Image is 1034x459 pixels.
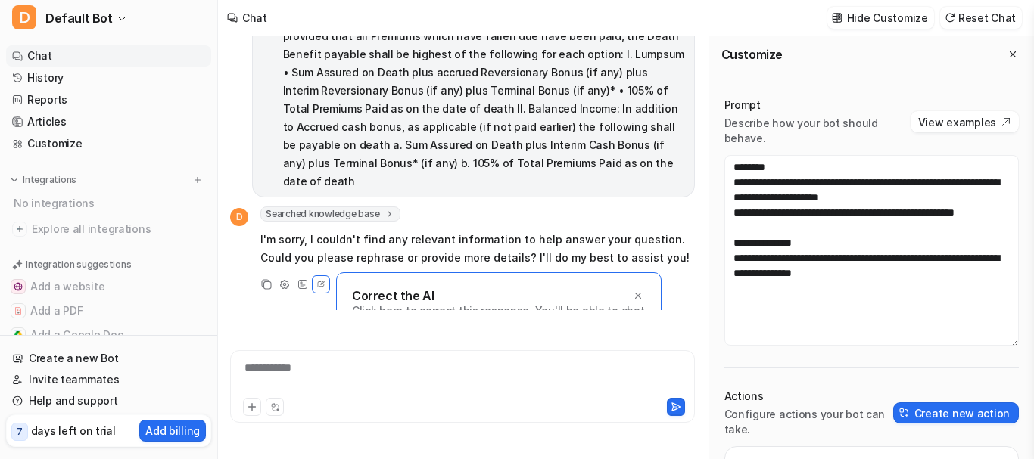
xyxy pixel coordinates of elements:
span: Searched knowledge base [260,206,400,222]
a: Customize [6,133,211,154]
a: Invite teammates [6,369,211,390]
a: Articles [6,111,211,132]
img: Add a Google Doc [14,330,23,340]
img: customize [832,12,842,23]
button: Integrations [6,172,81,188]
button: Close flyout [1004,45,1022,64]
span: Explore all integrations [32,217,205,241]
div: No integrations [9,191,211,216]
p: Add billing [145,423,200,439]
li: Death Benefit : On death of the Life Assured during the Policy Term and provided that all Premium... [279,9,685,191]
div: Chat [242,10,267,26]
img: explore all integrations [12,222,27,237]
button: Reset Chat [940,7,1022,29]
p: I'm sorry, I couldn't find any relevant information to help answer your question. Could you pleas... [260,231,695,267]
img: Add a website [14,282,23,291]
span: Default Bot [45,8,113,29]
button: Add a websiteAdd a website [6,274,211,299]
img: Add a PDF [14,306,23,315]
p: 7 [17,425,23,439]
button: Add a Google DocAdd a Google Doc [6,323,211,347]
p: Integration suggestions [26,258,131,271]
button: View examples [911,111,1019,132]
span: D [12,5,36,29]
p: Integrations [23,174,76,186]
p: days left on trial [31,423,116,439]
img: expand menu [9,175,20,185]
a: Chat [6,45,211,67]
a: Explore all integrations [6,219,211,240]
p: Describe how your bot should behave. [724,116,911,146]
img: menu_add.svg [192,175,203,185]
button: Add a PDFAdd a PDF [6,299,211,323]
button: Create new action [893,402,1019,423]
h2: Customize [721,47,783,62]
span: D [230,208,248,226]
a: History [6,67,211,88]
button: Hide Customize [827,7,934,29]
p: Click here to correct this response. You'll be able to chat with the AI and guide it on how it ca... [352,303,646,349]
p: Configure actions your bot can take. [724,407,893,437]
a: Reports [6,89,211,110]
p: Prompt [724,98,911,113]
a: Create a new Bot [6,348,211,369]
p: Actions [724,389,893,404]
img: create-action-icon.svg [899,408,910,418]
a: Help and support [6,390,211,411]
p: Correct the AI [352,288,434,303]
button: Add billing [139,420,206,442]
img: reset [945,12,955,23]
p: Hide Customize [847,10,928,26]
